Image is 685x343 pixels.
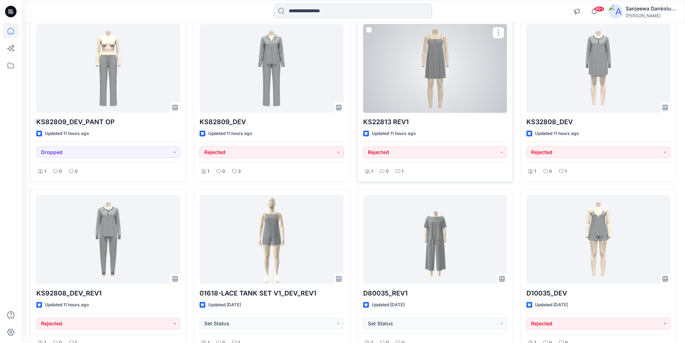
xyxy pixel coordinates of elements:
p: Updated [DATE] [208,301,241,309]
p: 0 [75,168,78,175]
p: 0 [549,168,552,175]
a: KS32808_DEV [526,24,670,113]
p: Updated [DATE] [535,301,568,309]
a: KS82809_DEV_PANT OP [36,24,180,113]
p: KS92808_DEV_REV1 [36,288,180,298]
p: KS82809_DEV_PANT OP [36,117,180,127]
a: KS22813 REV1 [363,24,507,113]
p: KS82809_DEV [200,117,343,127]
a: KS82809_DEV [200,24,343,113]
p: Updated [DATE] [372,301,405,309]
p: 1 [371,168,373,175]
p: Updated 11 hours ago [208,130,252,137]
p: Updated 11 hours ago [45,130,89,137]
a: D80035_REV1 [363,195,507,284]
span: 99+ [594,6,604,12]
p: D80035_REV1 [363,288,507,298]
p: Updated 11 hours ago [45,301,89,309]
p: 01618-LACE TANK SET V1_DEV_REV1 [200,288,343,298]
div: [PERSON_NAME] [626,13,676,18]
p: Updated 11 hours ago [535,130,579,137]
p: 1 [207,168,209,175]
p: 0 [59,168,62,175]
div: Sanjeewa Dankoluwage [626,4,676,13]
p: 0 [386,168,389,175]
a: 01618-LACE TANK SET V1_DEV_REV1 [200,195,343,284]
p: 1 [44,168,46,175]
p: Updated 11 hours ago [372,130,416,137]
p: 1 [565,168,567,175]
p: 0 [222,168,225,175]
a: D10035_DEV [526,195,670,284]
p: KS22813 REV1 [363,117,507,127]
img: avatar [608,4,623,19]
p: D10035_DEV [526,288,670,298]
a: KS92808_DEV_REV1 [36,195,180,284]
p: KS32808_DEV [526,117,670,127]
p: 1 [402,168,403,175]
p: 3 [238,168,241,175]
p: 1 [534,168,536,175]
